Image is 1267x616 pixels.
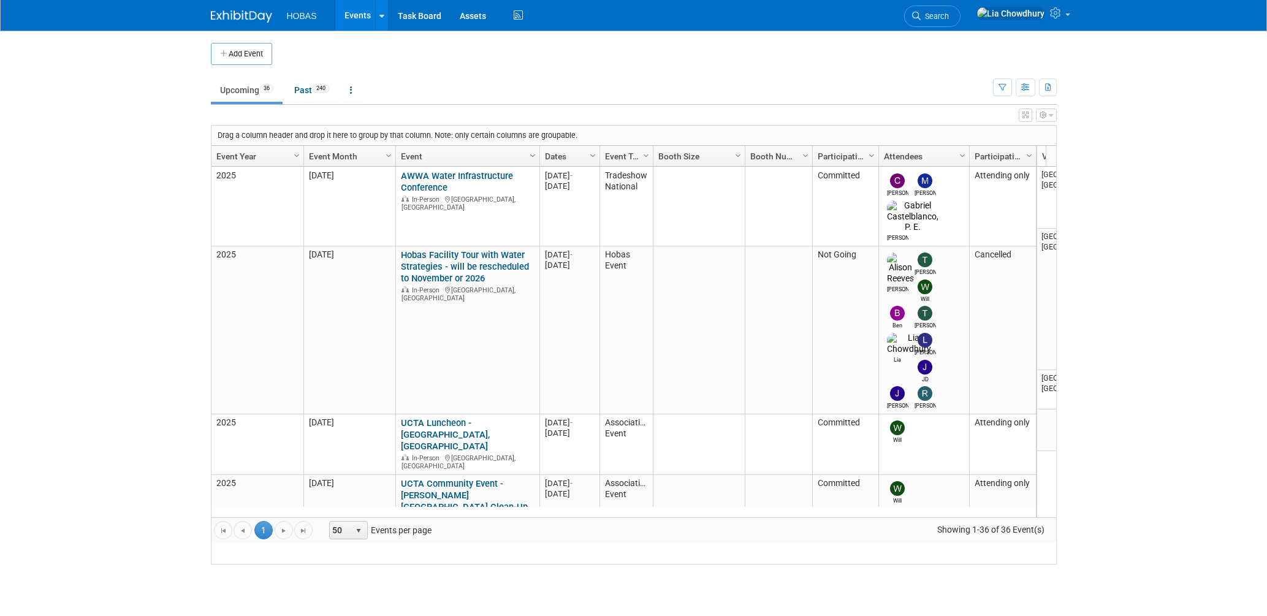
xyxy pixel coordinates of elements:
a: Column Settings [382,146,395,164]
div: Will Stafford [915,294,936,303]
a: Event Year [216,146,295,167]
span: Search [921,12,949,21]
img: Rene Garcia [918,386,932,401]
a: Event [401,146,531,167]
a: Go to the next page [275,521,293,539]
span: 240 [313,84,329,93]
td: Not Going [812,246,878,414]
a: Column Settings [799,146,812,164]
a: Column Settings [1022,146,1036,164]
a: AWWA Water Infrastructure Conference [401,170,513,193]
td: Committed [812,167,878,246]
td: 2025 [211,167,303,246]
span: Column Settings [292,151,302,161]
span: Column Settings [1024,151,1034,161]
div: [DATE] [545,260,594,270]
td: [DATE] [303,167,395,246]
img: Will Stafford [890,420,905,435]
div: [GEOGRAPHIC_DATA], [GEOGRAPHIC_DATA] [401,452,534,471]
td: 2025 [211,475,303,527]
img: Ted Woolsey [918,306,932,321]
img: Gabriel Castelblanco, P. E. [887,200,938,234]
img: Ben Hunter [890,306,905,321]
span: Go to the first page [218,526,228,536]
div: [DATE] [545,489,594,499]
div: [DATE] [545,170,594,181]
a: Column Settings [865,146,878,164]
img: In-Person Event [401,196,409,202]
span: Column Settings [733,151,743,161]
img: Tracy DeJarnett [918,253,932,267]
td: 2025 [211,414,303,475]
a: UCTA Luncheon - [GEOGRAPHIC_DATA], [GEOGRAPHIC_DATA] [401,417,490,452]
div: Tracy DeJarnett [915,267,936,276]
div: Christopher Shirazy [887,188,908,197]
a: UCTA Community Event - [PERSON_NAME][GEOGRAPHIC_DATA] Clean-Up [401,478,528,512]
span: HOBAS [287,11,317,21]
a: Booth Size [658,146,737,167]
span: - [570,171,573,180]
td: 2025 [211,246,303,414]
td: Association Event [599,414,653,475]
td: [GEOGRAPHIC_DATA], [GEOGRAPHIC_DATA] [1037,167,1092,229]
span: Column Settings [384,151,394,161]
div: JD Demore [915,375,936,384]
img: Lindsey Thiele [918,333,932,348]
span: Column Settings [641,151,651,161]
a: Column Settings [956,146,969,164]
img: ExhibitDay [211,10,272,23]
span: Column Settings [957,151,967,161]
div: [DATE] [545,181,594,191]
span: - [570,479,573,488]
img: Will Stafford [918,279,932,294]
span: In-Person [412,196,443,203]
img: Lia Chowdhury [976,7,1045,20]
td: Attending only [969,414,1036,475]
div: [DATE] [545,417,594,428]
div: Rene Garcia [915,401,936,410]
a: Go to the last page [294,521,313,539]
span: Column Settings [867,151,877,161]
div: Alison Reeves [887,284,908,294]
a: Go to the first page [214,521,232,539]
span: In-Person [412,454,443,462]
div: [DATE] [545,478,594,489]
a: Dates [545,146,592,167]
span: In-Person [412,286,443,294]
td: Tradeshow National [599,167,653,246]
img: Lia Chowdhury [887,333,931,355]
img: JD Demore [918,360,932,375]
span: Column Settings [588,151,598,161]
img: In-Person Event [401,286,409,292]
span: 36 [260,84,273,93]
span: Column Settings [801,151,810,161]
div: Lindsey Thiele [915,348,936,357]
span: Go to the previous page [238,526,248,536]
span: Showing 1-36 of 36 Event(s) [926,521,1056,538]
a: Search [904,6,961,27]
td: [GEOGRAPHIC_DATA], [GEOGRAPHIC_DATA] [1037,370,1092,409]
a: Column Settings [586,146,599,164]
a: Past240 [285,78,338,102]
td: Hobas Event [599,246,653,414]
div: [DATE] [545,249,594,260]
td: [GEOGRAPHIC_DATA], [GEOGRAPHIC_DATA] [1037,229,1092,370]
div: [GEOGRAPHIC_DATA], [GEOGRAPHIC_DATA] [401,194,534,212]
img: Will Stafford [890,481,905,496]
a: Hobas Facility Tour with Water Strategies - will be rescheduled to November or 2026 [401,249,529,284]
div: Mike Bussio [915,188,936,197]
td: [DATE] [303,475,395,527]
a: Column Settings [526,146,539,164]
img: Mike Bussio [918,173,932,188]
a: Venue Location [1042,146,1084,167]
td: [DATE] [303,414,395,475]
td: [DATE] [303,246,395,414]
img: Jeffrey LeBlanc [890,386,905,401]
td: Cancelled [969,246,1036,414]
div: Gabriel Castelblanco, P. E. [887,233,908,242]
span: Events per page [313,521,444,539]
img: In-Person Event [401,454,409,460]
img: Alison Reeves [887,253,914,284]
span: 1 [254,521,273,539]
div: [DATE] [545,428,594,438]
